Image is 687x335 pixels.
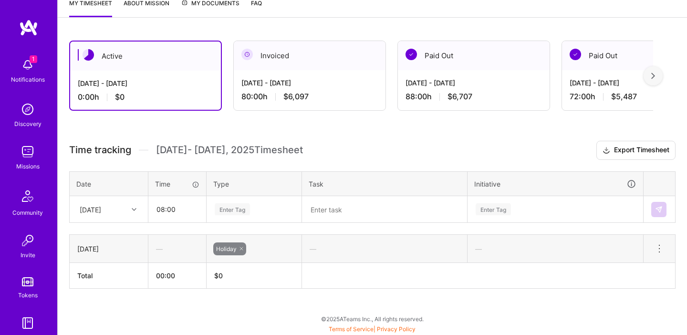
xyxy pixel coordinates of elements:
[148,236,206,262] div: —
[302,236,467,262] div: —
[18,314,37,333] img: guide book
[406,78,542,88] div: [DATE] - [DATE]
[655,206,663,213] img: Submit
[21,250,35,260] div: Invite
[83,49,94,61] img: Active
[596,141,676,160] button: Export Timesheet
[22,277,33,286] img: tokens
[406,92,542,102] div: 88:00 h
[18,231,37,250] img: Invite
[476,202,511,217] div: Enter Tag
[234,41,385,70] div: Invoiced
[78,92,213,102] div: 0:00 h
[329,325,374,333] a: Terms of Service
[70,42,221,71] div: Active
[69,144,131,156] span: Time tracking
[377,325,416,333] a: Privacy Policy
[18,100,37,119] img: discovery
[651,73,655,79] img: right
[474,178,636,189] div: Initiative
[215,202,250,217] div: Enter Tag
[77,244,140,254] div: [DATE]
[241,92,378,102] div: 80:00 h
[448,92,472,102] span: $6,707
[207,171,302,196] th: Type
[16,161,40,171] div: Missions
[80,204,101,214] div: [DATE]
[70,171,148,196] th: Date
[570,49,581,60] img: Paid Out
[283,92,309,102] span: $6,097
[115,92,125,102] span: $0
[468,236,643,262] div: —
[216,245,237,252] span: Holiday
[406,49,417,60] img: Paid Out
[241,78,378,88] div: [DATE] - [DATE]
[148,263,207,289] th: 00:00
[611,92,637,102] span: $5,487
[214,272,223,280] span: $ 0
[19,19,38,36] img: logo
[149,197,206,222] input: HH:MM
[329,325,416,333] span: |
[156,144,303,156] span: [DATE] - [DATE] , 2025 Timesheet
[603,146,610,156] i: icon Download
[78,78,213,88] div: [DATE] - [DATE]
[16,185,39,208] img: Community
[70,263,148,289] th: Total
[155,179,199,189] div: Time
[57,307,687,331] div: © 2025 ATeams Inc., All rights reserved.
[30,55,37,63] span: 1
[18,290,38,300] div: Tokens
[11,74,45,84] div: Notifications
[18,55,37,74] img: bell
[132,207,136,212] i: icon Chevron
[241,49,253,60] img: Invoiced
[18,142,37,161] img: teamwork
[302,171,468,196] th: Task
[14,119,42,129] div: Discovery
[12,208,43,218] div: Community
[398,41,550,70] div: Paid Out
